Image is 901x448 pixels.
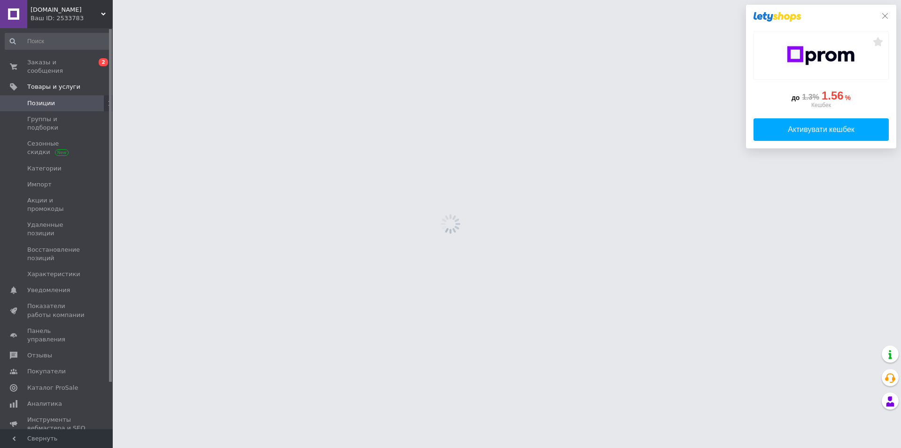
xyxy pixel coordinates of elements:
[27,384,78,392] span: Каталог ProSale
[27,83,80,91] span: Товары и услуги
[31,14,113,23] div: Ваш ID: 2533783
[27,164,62,173] span: Категории
[27,367,66,376] span: Покупатели
[27,221,87,238] span: Удаленные позиции
[27,58,87,75] span: Заказы и сообщения
[27,180,52,189] span: Импорт
[27,270,80,278] span: Характеристики
[27,351,52,360] span: Отзывы
[27,196,87,213] span: Акции и промокоды
[27,327,87,344] span: Панель управления
[27,115,87,132] span: Группы и подборки
[27,302,87,319] span: Показатели работы компании
[27,99,55,108] span: Позиции
[27,139,87,156] span: Сезонные скидки
[31,6,101,14] span: Автозапчасти.UA
[5,33,111,50] input: Поиск
[27,286,70,294] span: Уведомления
[27,400,62,408] span: Аналитика
[99,58,108,66] span: 2
[27,416,87,433] span: Инструменты вебмастера и SEO
[27,246,87,263] span: Восстановление позиций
